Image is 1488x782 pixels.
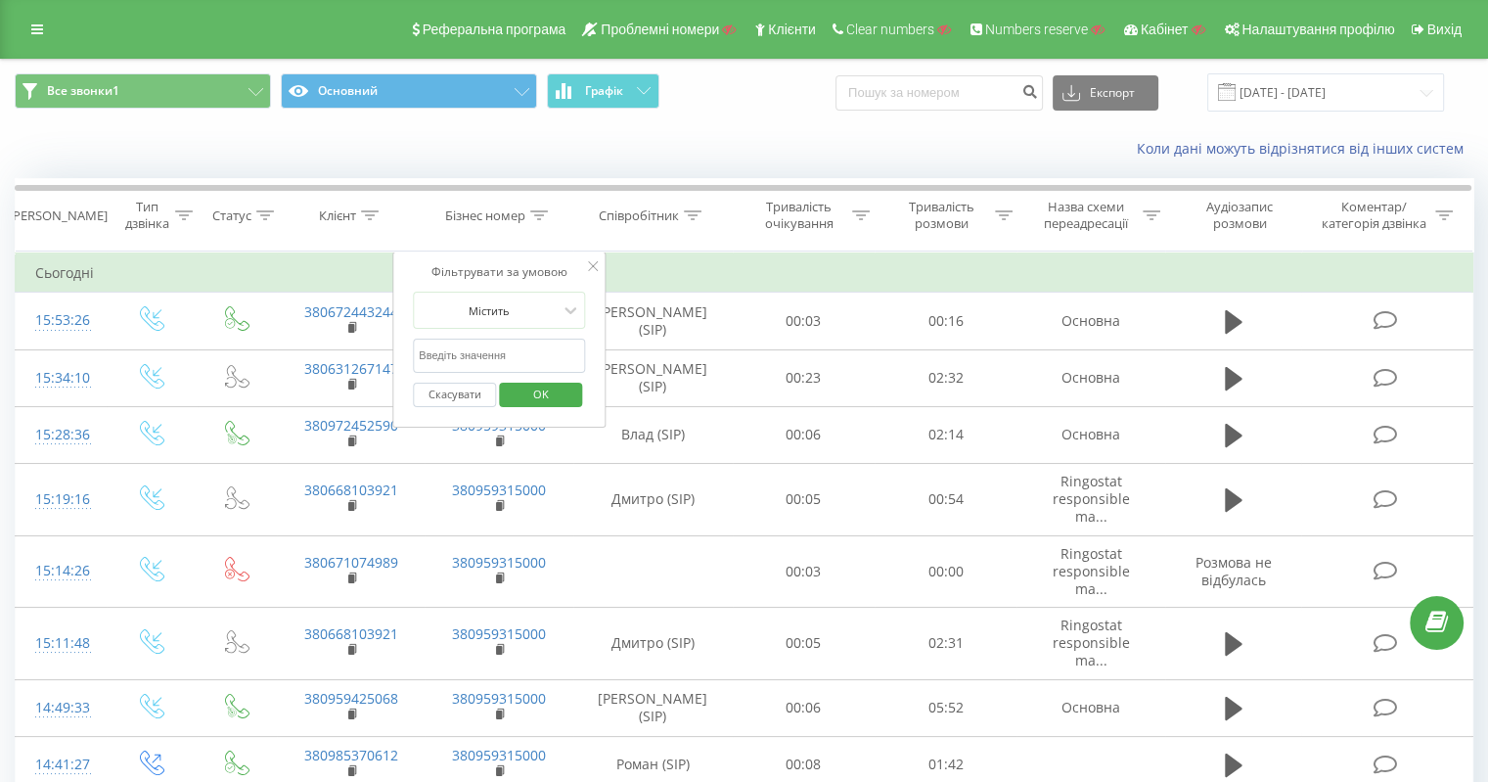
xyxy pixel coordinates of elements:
span: Ringostat responsible ma... [1053,544,1130,598]
div: Клієнт [319,207,356,224]
td: 02:32 [875,349,1016,406]
td: [PERSON_NAME] (SIP) [573,679,733,736]
div: Тривалість розмови [892,199,990,232]
td: Сьогодні [16,253,1473,293]
div: Статус [212,207,251,224]
div: 15:28:36 [35,416,87,454]
span: Кабінет [1141,22,1189,37]
div: 15:19:16 [35,481,87,519]
span: Numbers reserve [985,22,1088,37]
button: Графік [547,73,659,109]
a: 380672443244 [304,302,398,321]
a: 380959315000 [452,481,546,499]
td: 02:31 [875,608,1016,680]
td: 00:06 [733,679,875,736]
td: Основна [1016,349,1164,406]
button: Скасувати [413,383,496,407]
input: Введіть значення [413,339,585,373]
button: OK [499,383,582,407]
td: [PERSON_NAME] (SIP) [573,293,733,349]
td: 00:00 [875,535,1016,608]
td: 00:54 [875,463,1016,535]
td: 05:52 [875,679,1016,736]
td: 00:16 [875,293,1016,349]
a: 380985370612 [304,746,398,764]
td: Основна [1016,406,1164,463]
div: 15:14:26 [35,552,87,590]
div: 15:34:10 [35,359,87,397]
td: Влад (SIP) [573,406,733,463]
td: 00:06 [733,406,875,463]
span: Налаштування профілю [1241,22,1394,37]
div: Співробітник [599,207,679,224]
td: 00:05 [733,463,875,535]
span: Clear numbers [846,22,934,37]
a: 380631267147 [304,359,398,378]
div: Бізнес номер [445,207,525,224]
div: 15:53:26 [35,301,87,340]
span: OK [514,379,568,409]
a: 380959315000 [452,553,546,572]
div: Коментар/категорія дзвінка [1316,199,1430,232]
div: 14:49:33 [35,689,87,727]
div: [PERSON_NAME] [9,207,108,224]
td: 00:03 [733,293,875,349]
div: Аудіозапис розмови [1183,199,1297,232]
span: Клієнти [768,22,816,37]
span: Розмова не відбулась [1195,553,1272,589]
span: Вихід [1427,22,1462,37]
td: 00:03 [733,535,875,608]
a: 380959425068 [304,689,398,708]
div: 15:11:48 [35,624,87,663]
a: 380959315000 [452,624,546,643]
span: Реферальна програма [423,22,566,37]
a: 380671074989 [304,553,398,572]
span: Графік [585,84,623,98]
td: Основна [1016,679,1164,736]
a: 380668103921 [304,481,398,499]
td: 02:14 [875,406,1016,463]
td: Дмитро (SIP) [573,608,733,680]
td: [PERSON_NAME] (SIP) [573,349,733,406]
td: 00:05 [733,608,875,680]
a: 380972452590 [304,416,398,435]
button: Основний [281,73,537,109]
button: Все звонки1 [15,73,271,109]
span: Ringostat responsible ma... [1053,472,1130,526]
a: 380668103921 [304,624,398,643]
td: 00:23 [733,349,875,406]
input: Пошук за номером [835,75,1043,111]
span: Ringostat responsible ma... [1053,616,1130,669]
div: Тип дзвінка [123,199,169,232]
a: 380959315000 [452,746,546,764]
div: Назва схеми переадресації [1035,199,1138,232]
a: 380959315000 [452,689,546,708]
div: Фільтрувати за умовою [413,262,585,282]
span: Проблемні номери [601,22,719,37]
div: Тривалість очікування [750,199,848,232]
span: Все звонки1 [47,83,119,99]
td: Основна [1016,293,1164,349]
a: Коли дані можуть відрізнятися вiд інших систем [1137,139,1473,158]
td: Дмитро (SIP) [573,463,733,535]
button: Експорт [1053,75,1158,111]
